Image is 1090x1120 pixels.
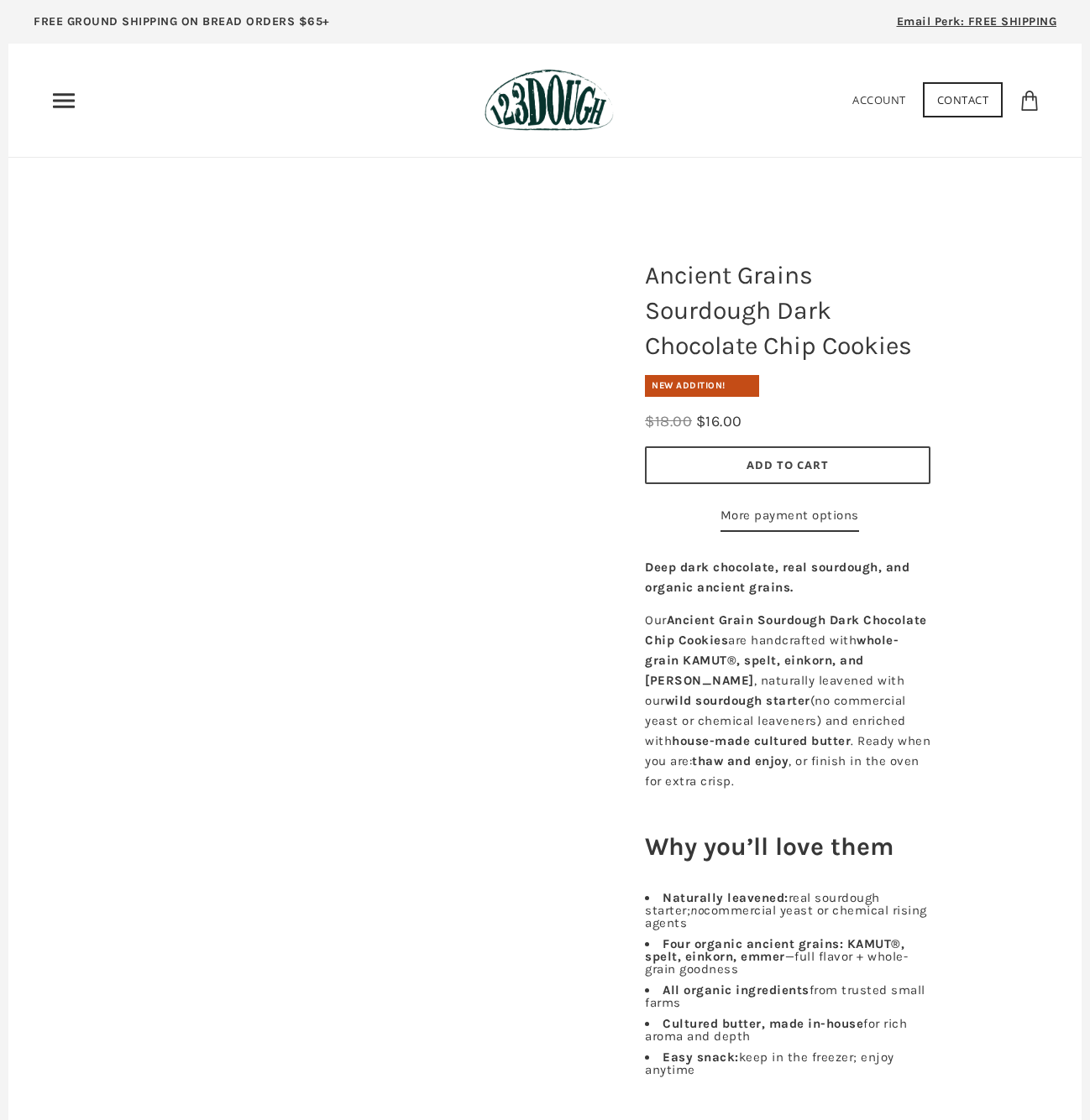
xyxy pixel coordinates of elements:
[645,984,930,1009] li: from trusted small farms
[485,69,613,132] img: 123Dough Bakery
[645,560,909,595] b: Deep dark chocolate, real sourdough, and organic ancient grains.
[50,87,77,114] nav: Primary
[645,1051,930,1076] li: keep in the freezer; enjoy anytime
[645,409,692,434] div: $18.00
[663,890,789,905] b: Naturally leavened:
[663,1016,863,1031] b: Cultured butter, made in-house
[663,1050,739,1065] b: Easy snack:
[672,733,851,748] b: house-made cultured butter
[645,892,930,930] li: real sourdough starter; commercial yeast or chemical rising agents
[632,249,943,372] h1: Ancient Grains Sourdough Dark Chocolate Chip Cookies
[897,14,1057,29] span: Email Perk: FREE SHIPPING
[645,949,908,977] span: —full flavor + whole-grain goodness
[690,903,704,918] i: no
[645,831,893,862] b: Why you’ll love them
[8,8,355,44] a: FREE GROUND SHIPPING ON BREAD ORDERS $65+
[645,375,759,397] div: New Addition!
[663,936,843,951] b: Four organic ancient grains:
[645,936,904,964] b: KAMUT®, spelt, einkorn, emmer
[747,457,829,472] span: Add to Cart
[645,633,899,688] b: whole-grain KAMUT®, spelt, einkorn, and [PERSON_NAME]
[645,610,930,791] p: Our are handcrafted with , naturally leavened with our (no commercial yeast or chemical leaveners...
[84,242,578,735] a: Ancient Grains Sourdough Dark Chocolate Chip Cookies
[696,409,742,434] div: $16.00
[665,693,810,708] b: wild sourdough starter
[872,8,1082,44] a: Email Perk: FREE SHIPPING
[721,505,859,532] a: More payment options
[34,13,330,31] p: FREE GROUND SHIPPING ON BREAD ORDERS $65+
[852,92,906,107] a: Account
[645,612,927,648] b: Ancient Grain Sourdough Dark Chocolate Chip Cookies
[645,446,930,484] button: Add to Cart
[923,82,1004,117] a: Contact
[663,982,810,998] b: All organic ingredients
[692,753,789,768] b: thaw and enjoy
[645,1016,907,1044] span: for rich aroma and depth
